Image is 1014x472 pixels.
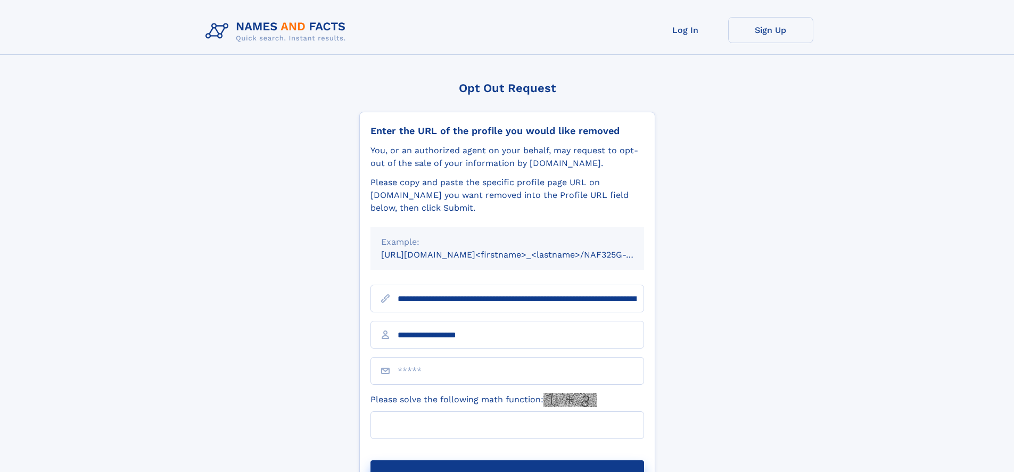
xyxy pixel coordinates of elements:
[370,125,644,137] div: Enter the URL of the profile you would like removed
[370,176,644,214] div: Please copy and paste the specific profile page URL on [DOMAIN_NAME] you want removed into the Pr...
[370,393,597,407] label: Please solve the following math function:
[381,236,633,249] div: Example:
[201,17,355,46] img: Logo Names and Facts
[370,144,644,170] div: You, or an authorized agent on your behalf, may request to opt-out of the sale of your informatio...
[381,250,664,260] small: [URL][DOMAIN_NAME]<firstname>_<lastname>/NAF325G-xxxxxxxx
[643,17,728,43] a: Log In
[728,17,813,43] a: Sign Up
[359,81,655,95] div: Opt Out Request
